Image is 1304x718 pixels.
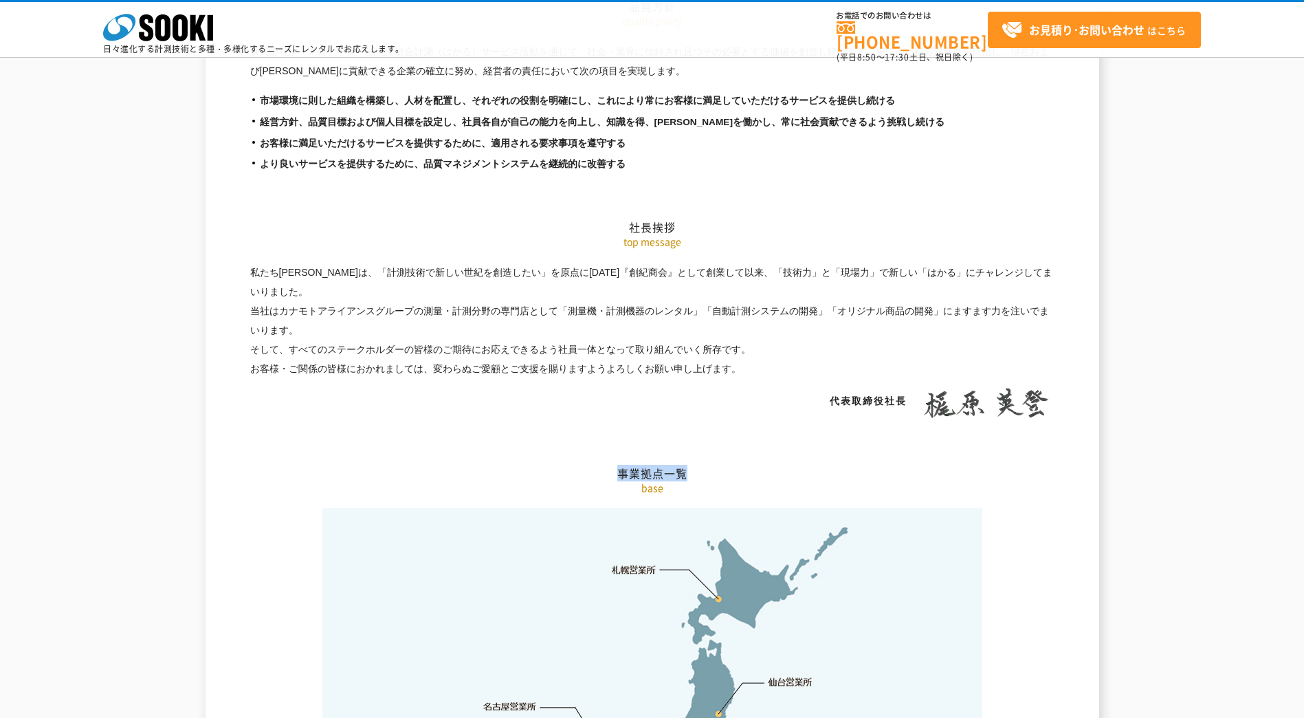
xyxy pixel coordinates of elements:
[250,94,1054,109] li: 市場環境に則した組織を構築し、人材を配置し、それぞれの役割を明確にし、これにより常にお客様に満足していただけるサービスを提供し続ける
[1029,21,1145,38] strong: お見積り･お問い合わせ
[768,675,813,689] a: 仙台営業所
[250,329,1054,481] h2: 事業拠点一覧
[250,116,1054,130] li: 経営方針、品質目標および個人目標を設定し、社員各自が自己の能力を向上し、知識を得、[PERSON_NAME]を働かし、常に社会貢献できるよう挑戦し続ける
[483,700,537,714] a: 名古屋営業所
[837,51,973,63] span: (平日 ～ 土日、祝日除く)
[830,395,907,406] span: 代表取締役社長
[917,388,1054,418] img: 梶原 英登
[250,481,1054,495] p: base
[250,83,1054,235] h2: 社長挨拶
[1002,20,1186,41] span: はこちら
[250,235,1054,249] p: top message
[885,51,909,63] span: 17:30
[857,51,876,63] span: 8:50
[837,12,988,20] span: お電話でのお問い合わせは
[250,157,1054,172] li: より良いサービスを提供するために、品質マネジメントシステムを継続的に改善する
[988,12,1201,48] a: お見積り･お問い合わせはこちら
[250,137,1054,151] li: お客様に満足いただけるサービスを提供するために、適用される要求事項を遵守する
[103,45,404,53] p: 日々進化する計測技術と多種・多様化するニーズにレンタルでお応えします。
[250,263,1054,379] p: 私たち[PERSON_NAME]は、「計測技術で新しい世紀を創造したい」を原点に[DATE]『創紀商会』として創業して以来、「技術力」と「現場力」で新しい「はかる」にチャレンジしてまいりました。...
[837,21,988,50] a: [PHONE_NUMBER]
[612,563,656,576] a: 札幌営業所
